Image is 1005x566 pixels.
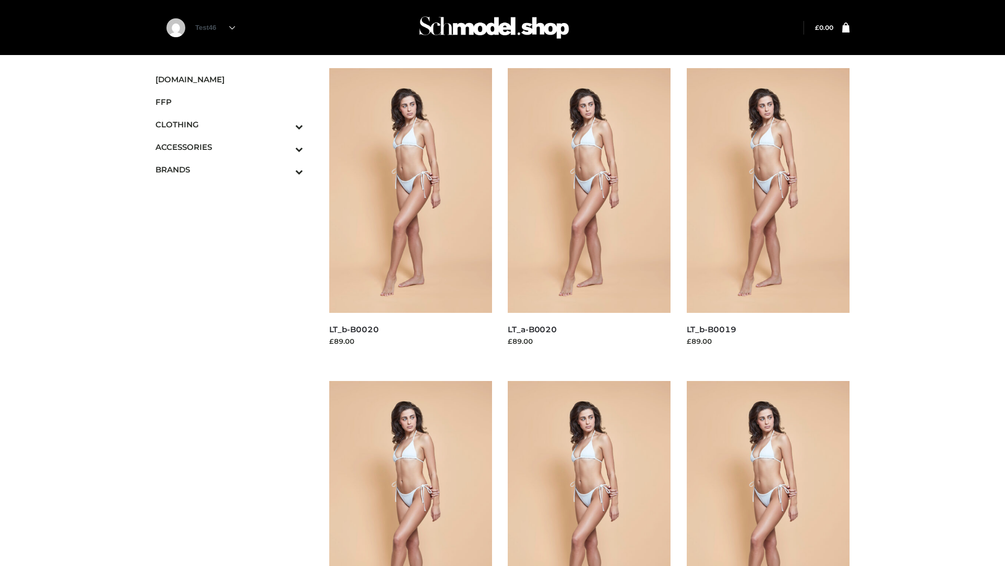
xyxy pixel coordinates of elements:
div: £89.00 [687,336,850,346]
a: [DOMAIN_NAME] [155,68,303,91]
div: £89.00 [508,336,671,346]
a: £0.00 [815,24,833,31]
a: Read more [508,348,546,356]
a: ACCESSORIESToggle Submenu [155,136,303,158]
span: CLOTHING [155,118,303,130]
a: Test46 [195,24,235,31]
a: LT_b-B0019 [687,324,736,334]
a: LT_b-B0020 [329,324,379,334]
img: Schmodel Admin 964 [416,7,573,48]
a: Read more [687,348,725,356]
a: Read more [329,348,368,356]
a: CLOTHINGToggle Submenu [155,113,303,136]
div: £89.00 [329,336,493,346]
span: [DOMAIN_NAME] [155,73,303,85]
a: BRANDSToggle Submenu [155,158,303,181]
button: Toggle Submenu [266,158,303,181]
a: LT_a-B0020 [508,324,557,334]
span: £ [815,24,819,31]
a: FFP [155,91,303,113]
span: FFP [155,96,303,108]
button: Toggle Submenu [266,113,303,136]
span: ACCESSORIES [155,141,303,153]
bdi: 0.00 [815,24,833,31]
span: BRANDS [155,164,303,176]
button: Toggle Submenu [266,136,303,158]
